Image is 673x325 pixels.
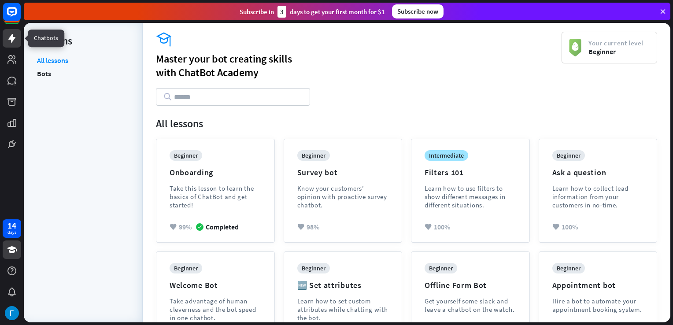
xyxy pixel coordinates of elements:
div: Appointment bot [552,280,616,290]
div: Offline Form Bot [425,280,487,290]
i: academy [156,32,562,48]
a: All lessons [37,56,68,67]
div: All lessons [156,117,657,130]
div: beginner [552,263,585,273]
div: Welcome Bot [170,280,218,290]
div: Take advantage of human cleverness and the bot speed in one chatbot. [170,297,261,322]
div: days [7,229,16,236]
a: Bots [37,67,51,80]
span: Beginner [588,47,643,56]
div: beginner [297,263,330,273]
i: heart [297,224,304,230]
div: beginner [425,263,457,273]
div: Completed [196,222,239,231]
div: beginner [552,150,585,161]
span: 100% [562,222,578,231]
span: 100% [434,222,450,231]
div: Learn how to collect lead information from your customers in no-time. [552,184,644,209]
div: beginner [170,150,202,161]
div: Subscribe in days to get your first month for $1 [240,6,385,18]
span: 98% [307,222,319,231]
div: Get yourself some slack and leave a chatbot on the watch. [425,297,516,314]
div: Hire a bot to automate your appointment booking system. [552,297,644,314]
div: Know your customers’ opinion with proactive survey chatbot. [297,184,389,209]
a: 14 days [3,219,21,238]
div: Take this lesson to learn the basics of ChatBot and get started! [170,184,261,209]
div: Learn how to set custom attributes while chatting with the bot. [297,297,389,322]
span: 99% [179,222,192,231]
div: Ask a question [552,167,606,177]
div: Survey bot [297,167,338,177]
i: heart [425,224,432,230]
div: Lessons [37,34,129,48]
div: Subscribe now [392,4,444,18]
span: Your current level [588,39,643,47]
div: Learn how to use filters to show different messages in different situations. [425,184,516,209]
div: beginner [297,150,330,161]
div: beginner [170,263,202,273]
div: Onboarding [170,167,213,177]
div: Filters 101 [425,167,464,177]
i: heart [552,224,559,230]
div: 3 [277,6,286,18]
i: heart [170,224,177,230]
div: Master your bot creating skills with ChatBot Academy [156,52,562,79]
div: 14 [7,222,16,229]
div: intermediate [425,150,468,161]
div: 🆕 Set attributes [297,280,362,290]
button: Open LiveChat chat widget [7,4,33,30]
